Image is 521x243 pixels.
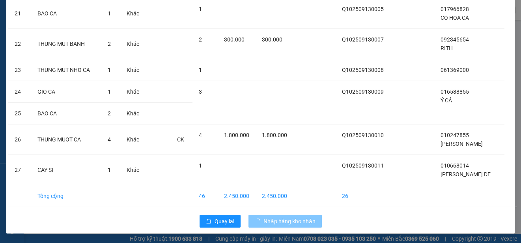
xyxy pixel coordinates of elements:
td: 26 [8,124,31,155]
td: Khác [120,81,146,103]
span: Q102509130007 [342,36,384,43]
td: THUNG MUT NHO CA [31,59,101,81]
span: 1.800.000 [262,132,287,138]
td: 23 [8,59,31,81]
span: 061369000 [441,67,469,73]
span: RITH [441,45,453,51]
span: Q102509130010 [342,132,384,138]
span: 010247855 [441,132,469,138]
td: Khác [120,59,146,81]
span: 1 [108,67,111,73]
span: 300.000 [262,36,282,43]
td: 24 [8,81,31,103]
td: 22 [8,29,31,59]
span: 4 [108,136,111,143]
span: 3 [199,89,202,95]
td: THUNG MUT BANH [31,29,101,59]
button: rollbackQuay lại [200,215,241,228]
td: 2.450.000 [256,185,293,207]
td: Tổng cộng [31,185,101,207]
span: rollback [206,219,211,225]
span: Quay lại [215,217,234,226]
span: Q102509130011 [342,162,384,169]
td: 27 [8,155,31,185]
span: Q102509130008 [342,67,384,73]
td: BAO CA [31,103,101,124]
td: GIO CA [31,81,101,103]
td: Khác [120,155,146,185]
td: THUNG MUOT CA [31,124,101,155]
td: Khác [120,124,146,155]
span: 010668014 [441,162,469,169]
span: 2 [108,110,111,117]
td: 2.450.000 [218,185,256,207]
span: 1 [199,6,202,12]
td: Khác [120,103,146,124]
span: loading [255,219,263,224]
td: 25 [8,103,31,124]
td: CAY SI [31,155,101,185]
span: 300.000 [224,36,245,43]
span: 016588855 [441,89,469,95]
span: 1 [108,167,111,173]
span: 092345654 [441,36,469,43]
span: 1 [108,10,111,17]
td: 46 [192,185,218,207]
span: CK [177,136,184,143]
span: 2 [199,36,202,43]
span: [PERSON_NAME] DE [441,171,491,177]
span: CO HOA CA [441,15,469,21]
span: 2 [108,41,111,47]
span: 1 [108,89,111,95]
span: Nhập hàng kho nhận [263,217,316,226]
span: 017966828 [441,6,469,12]
td: 26 [336,185,390,207]
span: Q102509130005 [342,6,384,12]
span: 1.800.000 [224,132,249,138]
span: 1 [199,67,202,73]
span: Q102509130009 [342,89,384,95]
span: 1 [199,162,202,169]
span: [PERSON_NAME] [441,141,483,147]
span: Ý CÁ [441,97,452,104]
button: Nhập hàng kho nhận [248,215,322,228]
span: 4 [199,132,202,138]
td: Khác [120,29,146,59]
